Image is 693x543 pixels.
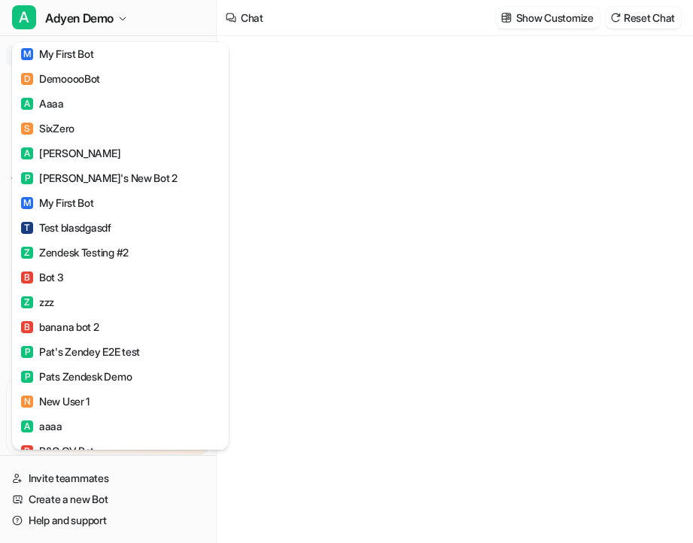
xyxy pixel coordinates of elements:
[45,8,114,29] span: Adyen Demo
[21,195,94,211] div: My First Bot
[21,269,64,285] div: Bot 3
[21,222,33,234] span: T
[21,294,54,310] div: zzz
[21,396,33,408] span: N
[21,443,94,459] div: B&G CV Bot
[21,120,74,136] div: SixZero
[21,247,33,259] span: Z
[21,147,33,159] span: A
[21,197,33,209] span: M
[21,445,33,457] span: B
[21,73,33,85] span: D
[21,46,94,62] div: My First Bot
[21,369,132,384] div: Pats Zendesk Demo
[12,5,36,29] span: A
[21,321,33,333] span: B
[12,42,229,450] div: AAdyen Demo
[21,418,62,434] div: aaaa
[21,371,33,383] span: P
[21,220,111,235] div: Test blasdgasdf
[21,170,178,186] div: [PERSON_NAME]'s New Bot 2
[21,296,33,308] span: Z
[21,346,33,358] span: P
[21,344,140,359] div: Pat's Zendey E2E test
[21,271,33,284] span: B
[21,420,33,432] span: A
[21,98,33,110] span: A
[21,393,90,409] div: New User 1
[21,96,64,111] div: Aaaa
[21,172,33,184] span: P
[21,48,33,60] span: M
[21,123,33,135] span: S
[21,71,100,86] div: DemooooBot
[21,145,120,161] div: [PERSON_NAME]
[21,244,129,260] div: Zendesk Testing #2
[21,319,99,335] div: banana bot 2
